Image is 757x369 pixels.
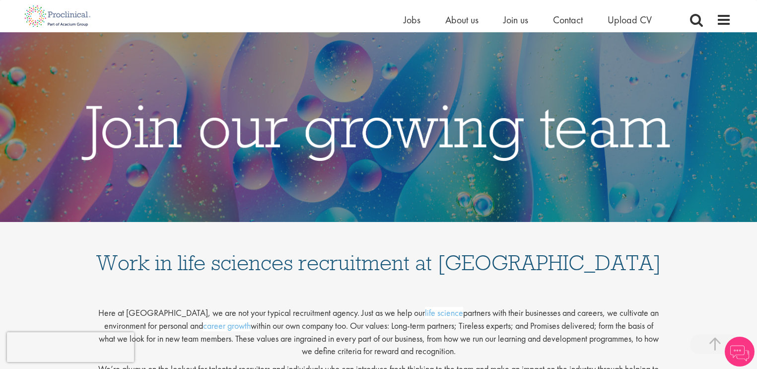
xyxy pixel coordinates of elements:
img: Chatbot [725,337,755,367]
iframe: reCAPTCHA [7,332,134,362]
p: Here at [GEOGRAPHIC_DATA], we are not your typical recruitment agency. Just as we help our partne... [96,298,662,358]
a: career growth [203,320,251,331]
a: Join us [503,13,528,26]
a: life science [425,307,463,318]
a: About us [445,13,479,26]
a: Upload CV [608,13,652,26]
a: Contact [553,13,583,26]
h1: Work in life sciences recruitment at [GEOGRAPHIC_DATA] [96,232,662,274]
a: Jobs [404,13,420,26]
